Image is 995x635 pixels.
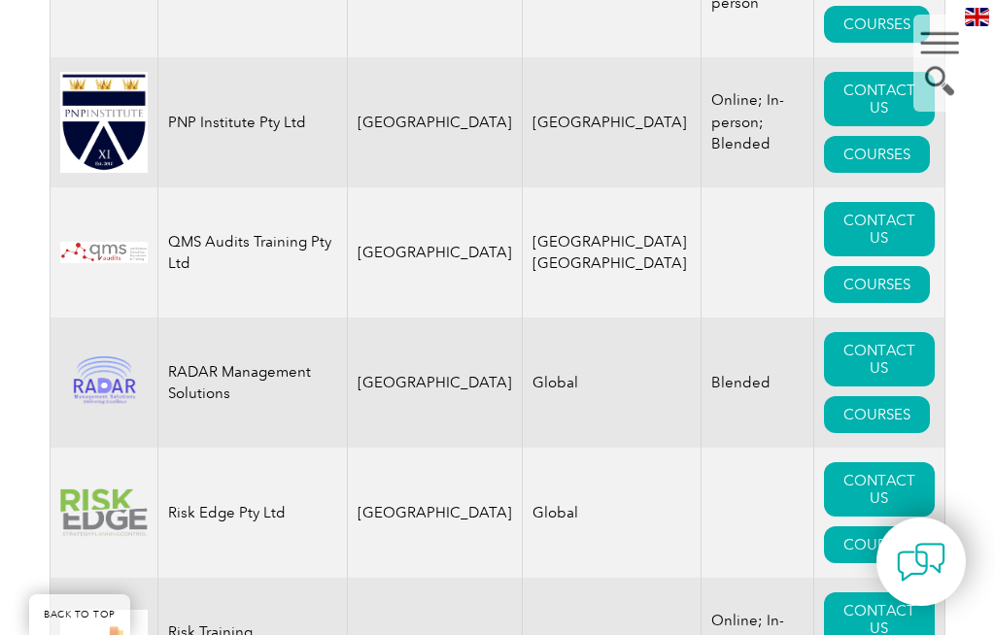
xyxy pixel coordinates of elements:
td: QMS Audits Training Pty Ltd [158,187,348,317]
td: [GEOGRAPHIC_DATA] [522,57,701,187]
td: PNP Institute Pty Ltd [158,57,348,187]
img: a131cb37-a404-ec11-b6e6-00224817f503-logo.png [60,488,148,538]
td: Online; In-person; Blended [701,57,813,187]
img: fcc1e7ab-22ab-ea11-a812-000d3ae11abd-logo.jpg [60,242,148,264]
a: CONTACT US [824,202,935,256]
a: COURSES [824,526,930,563]
td: [GEOGRAPHIC_DATA] [347,57,522,187]
img: 1d2a24ac-d9bc-ea11-a814-000d3a79823d-logo.png [60,356,148,410]
img: ea24547b-a6e0-e911-a812-000d3a795b83-logo.jpg [60,72,148,173]
img: en [965,8,989,26]
a: COURSES [824,6,930,43]
a: COURSES [824,136,930,173]
td: Global [522,317,701,448]
a: CONTACT US [824,462,935,517]
a: CONTACT US [824,332,935,386]
a: COURSES [824,396,930,433]
td: [GEOGRAPHIC_DATA] [347,317,522,448]
td: Blended [701,317,813,448]
a: BACK TO TOP [29,594,130,635]
td: Global [522,448,701,578]
a: COURSES [824,266,930,303]
td: [GEOGRAPHIC_DATA] [347,187,522,317]
a: CONTACT US [824,72,935,126]
td: [GEOGRAPHIC_DATA] [GEOGRAPHIC_DATA] [522,187,701,317]
td: [GEOGRAPHIC_DATA] [347,448,522,578]
img: contact-chat.png [897,538,945,586]
td: Risk Edge Pty Ltd [158,448,348,578]
td: RADAR Management Solutions [158,317,348,448]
